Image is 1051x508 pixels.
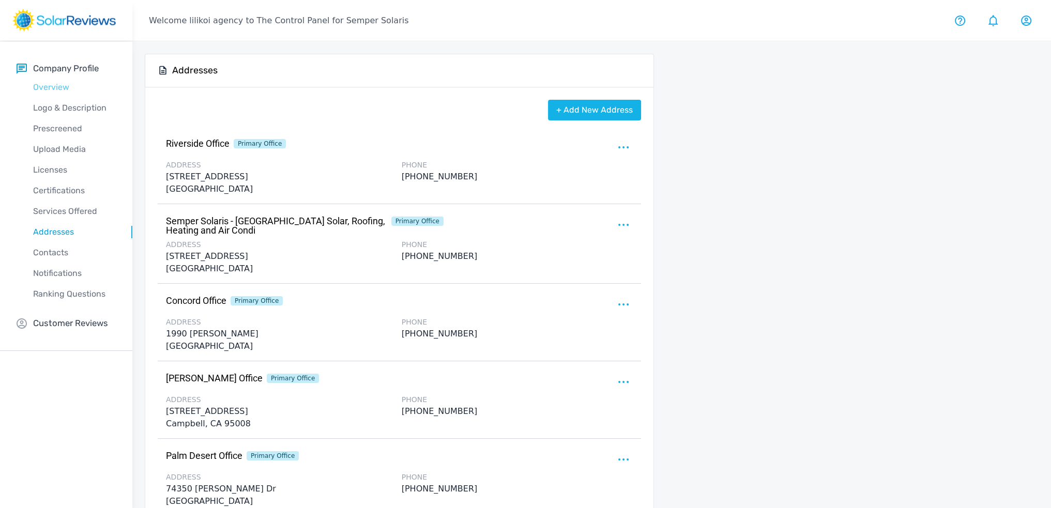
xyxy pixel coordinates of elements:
[166,405,398,430] p: [STREET_ADDRESS] Campbell, CA 95008
[166,317,398,328] p: Address
[402,250,515,263] p: [PHONE_NUMBER]
[17,118,132,139] a: Prescreened
[17,222,132,242] a: Addresses
[17,242,132,263] a: Contacts
[166,483,398,507] p: 74350 [PERSON_NAME] Dr [GEOGRAPHIC_DATA]
[17,160,132,180] a: Licenses
[166,217,387,235] h5: Semper Solaris - [GEOGRAPHIC_DATA] Solar, Roofing, Heating and Air Condi
[17,284,132,304] a: Ranking Questions
[166,472,398,483] p: Address
[17,122,132,135] p: Prescreened
[17,288,132,300] p: Ranking Questions
[402,239,515,250] p: Phone
[234,139,286,148] span: Primary Office
[17,226,132,238] p: Addresses
[17,81,132,94] p: Overview
[402,394,515,405] p: Phone
[17,267,132,280] p: Notifications
[402,472,515,483] p: Phone
[548,100,641,120] button: + Add New Address
[17,263,132,284] a: Notifications
[166,239,398,250] p: Address
[402,171,515,183] p: [PHONE_NUMBER]
[17,102,132,114] p: Logo & Description
[166,296,226,313] h5: Concord Office
[33,62,99,75] p: Company Profile
[172,65,218,76] h5: Addresses
[17,205,132,218] p: Services Offered
[17,77,132,98] a: Overview
[17,247,132,259] p: Contacts
[149,14,408,27] p: Welcome lilikoi agency to The Control Panel for Semper Solaris
[402,328,515,340] p: [PHONE_NUMBER]
[402,483,515,495] p: [PHONE_NUMBER]
[166,328,398,352] p: 1990 [PERSON_NAME] [GEOGRAPHIC_DATA]
[166,374,263,390] h5: [PERSON_NAME] Office
[247,451,299,460] span: Primary Office
[17,164,132,176] p: Licenses
[391,217,444,226] span: Primary Office
[17,143,132,156] p: Upload Media
[17,184,132,197] p: Certifications
[231,296,283,305] span: Primary Office
[17,139,132,160] a: Upload Media
[33,317,108,330] p: Customer Reviews
[166,250,398,275] p: [STREET_ADDRESS] [GEOGRAPHIC_DATA]
[17,180,132,201] a: Certifications
[17,201,132,222] a: Services Offered
[402,405,515,418] p: [PHONE_NUMBER]
[166,139,230,156] h5: Riverside Office
[402,160,515,171] p: Phone
[166,171,398,195] p: [STREET_ADDRESS] [GEOGRAPHIC_DATA]
[166,451,242,468] h5: Palm Desert Office
[17,98,132,118] a: Logo & Description
[267,374,319,383] span: Primary Office
[166,394,398,405] p: Address
[166,160,398,171] p: Address
[402,317,515,328] p: Phone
